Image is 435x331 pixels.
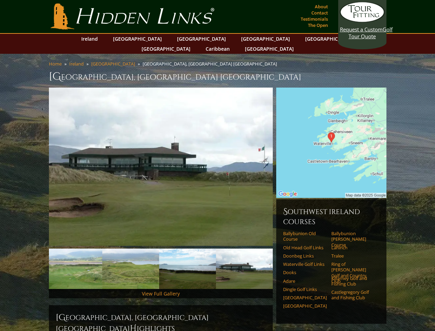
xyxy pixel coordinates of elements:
[283,231,327,242] a: Ballybunion Old Course
[142,290,180,297] a: View Full Gallery
[283,206,380,227] h6: Southwest Ireland Courses
[331,245,375,250] a: Lahinch
[283,295,327,300] a: [GEOGRAPHIC_DATA]
[331,261,375,284] a: Ring of [PERSON_NAME] Golf and Country Club
[283,270,327,275] a: Dooks
[69,61,84,67] a: Ireland
[241,44,297,54] a: [GEOGRAPHIC_DATA]
[91,61,135,67] a: [GEOGRAPHIC_DATA]
[331,231,375,248] a: Ballybunion [PERSON_NAME] Course
[283,261,327,267] a: Waterville Golf Links
[283,278,327,284] a: Adare
[283,287,327,292] a: Dingle Golf Links
[78,34,101,44] a: Ireland
[202,44,233,54] a: Caribbean
[276,88,386,198] img: Google Map of Waterville Golf Links, Waterville Ireland
[299,14,330,24] a: Testimonials
[283,303,327,309] a: [GEOGRAPHIC_DATA]
[238,34,293,44] a: [GEOGRAPHIC_DATA]
[306,20,330,30] a: The Open
[283,245,327,250] a: Old Head Golf Links
[283,253,327,259] a: Doonbeg Links
[110,34,165,44] a: [GEOGRAPHIC_DATA]
[49,70,386,83] h1: [GEOGRAPHIC_DATA], [GEOGRAPHIC_DATA] [GEOGRAPHIC_DATA]
[310,8,330,18] a: Contact
[313,2,330,11] a: About
[331,275,375,287] a: Killarney Golf and Fishing Club
[143,61,280,67] li: [GEOGRAPHIC_DATA], [GEOGRAPHIC_DATA] [GEOGRAPHIC_DATA]
[340,2,385,40] a: Request a CustomGolf Tour Quote
[302,34,358,44] a: [GEOGRAPHIC_DATA]
[174,34,229,44] a: [GEOGRAPHIC_DATA]
[331,289,375,301] a: Castlegregory Golf and Fishing Club
[138,44,194,54] a: [GEOGRAPHIC_DATA]
[331,253,375,259] a: Tralee
[49,61,62,67] a: Home
[340,26,383,33] span: Request a Custom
